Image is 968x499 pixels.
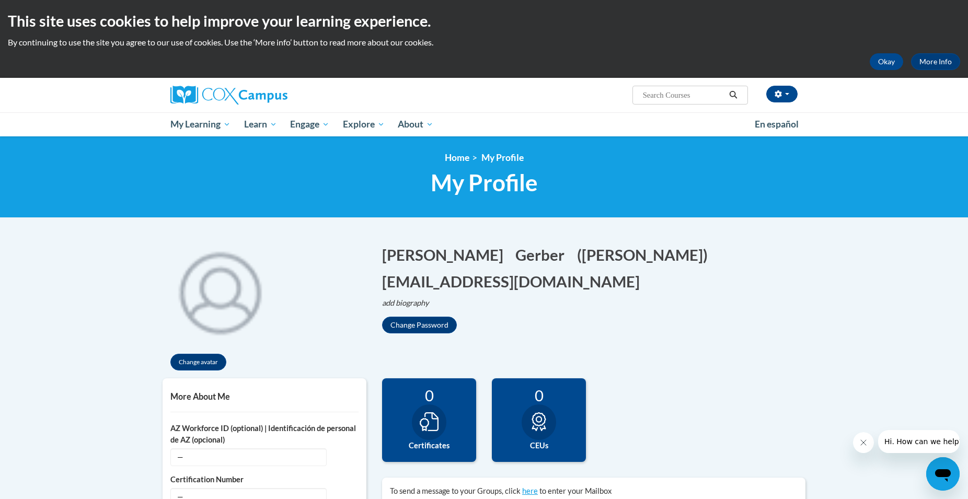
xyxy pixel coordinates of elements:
span: Hi. How can we help? [6,7,85,16]
span: My Profile [431,169,538,196]
label: Certificates [390,440,468,451]
i: add biography [382,298,429,307]
span: To send a message to your Groups, click [390,486,521,495]
a: More Info [911,53,960,70]
span: My Learning [170,118,231,131]
a: Learn [237,112,284,136]
span: Engage [290,118,329,131]
button: Change Password [382,317,457,333]
iframe: Close message [853,432,874,453]
a: here [522,486,538,495]
iframe: Button to launch messaging window [926,457,960,491]
a: Home [445,152,469,163]
button: Change avatar [170,354,226,370]
img: profile avatar [163,234,278,349]
div: 0 [390,386,468,404]
img: Cox Campus [170,86,287,105]
div: 0 [500,386,578,404]
span: to enter your Mailbox [539,486,612,495]
button: Edit biography [382,297,437,309]
span: — [170,448,327,466]
span: Explore [343,118,385,131]
label: AZ Workforce ID (optional) | Identificación de personal de AZ (opcional) [170,423,359,446]
label: CEUs [500,440,578,451]
span: My Profile [481,152,524,163]
a: En español [748,113,805,135]
div: Click to change the profile picture [163,234,278,349]
iframe: Message from company [878,430,960,453]
a: Explore [336,112,391,136]
button: Okay [870,53,903,70]
button: Edit last name [515,244,571,265]
a: About [391,112,441,136]
button: Edit first name [382,244,510,265]
h5: More About Me [170,391,359,401]
div: Main menu [155,112,813,136]
button: Account Settings [766,86,798,102]
span: About [398,118,433,131]
span: En español [755,119,799,130]
p: By continuing to use the site you agree to our use of cookies. Use the ‘More info’ button to read... [8,37,960,48]
input: Search Courses [642,89,725,101]
a: My Learning [164,112,237,136]
span: Learn [244,118,277,131]
button: Edit screen name [577,244,715,265]
a: Engage [283,112,336,136]
label: Certification Number [170,474,359,485]
h2: This site uses cookies to help improve your learning experience. [8,10,960,31]
button: Edit email address [382,271,647,292]
button: Search [725,89,741,101]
